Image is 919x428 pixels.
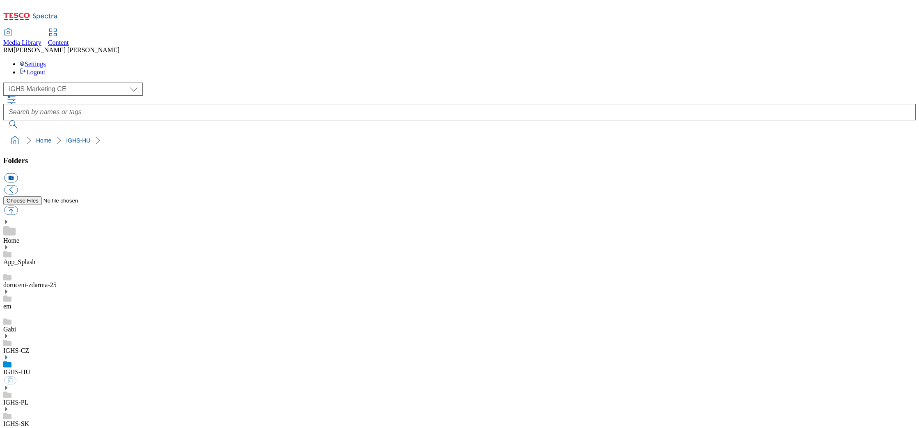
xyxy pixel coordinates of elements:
h3: Folders [3,156,916,165]
a: IGHS-PL [3,399,28,406]
nav: breadcrumb [3,133,916,148]
a: Home [36,137,51,144]
a: App_Splash [3,258,35,265]
a: IGHS-HU [3,368,30,375]
a: Settings [20,60,46,67]
span: Media Library [3,39,41,46]
a: Content [48,29,69,46]
span: [PERSON_NAME] [PERSON_NAME] [14,46,119,53]
a: Logout [20,69,45,76]
a: home [8,134,21,147]
a: Home [3,237,19,244]
input: Search by names or tags [3,104,916,120]
span: Content [48,39,69,46]
a: em [3,303,11,310]
span: RM [3,46,14,53]
a: doruceni-zdarma-25 [3,281,57,288]
a: Gabi [3,326,16,333]
a: IGHS-SK [3,420,29,427]
a: IGHS-CZ [3,347,29,354]
a: IGHS-HU [66,137,90,144]
a: Media Library [3,29,41,46]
